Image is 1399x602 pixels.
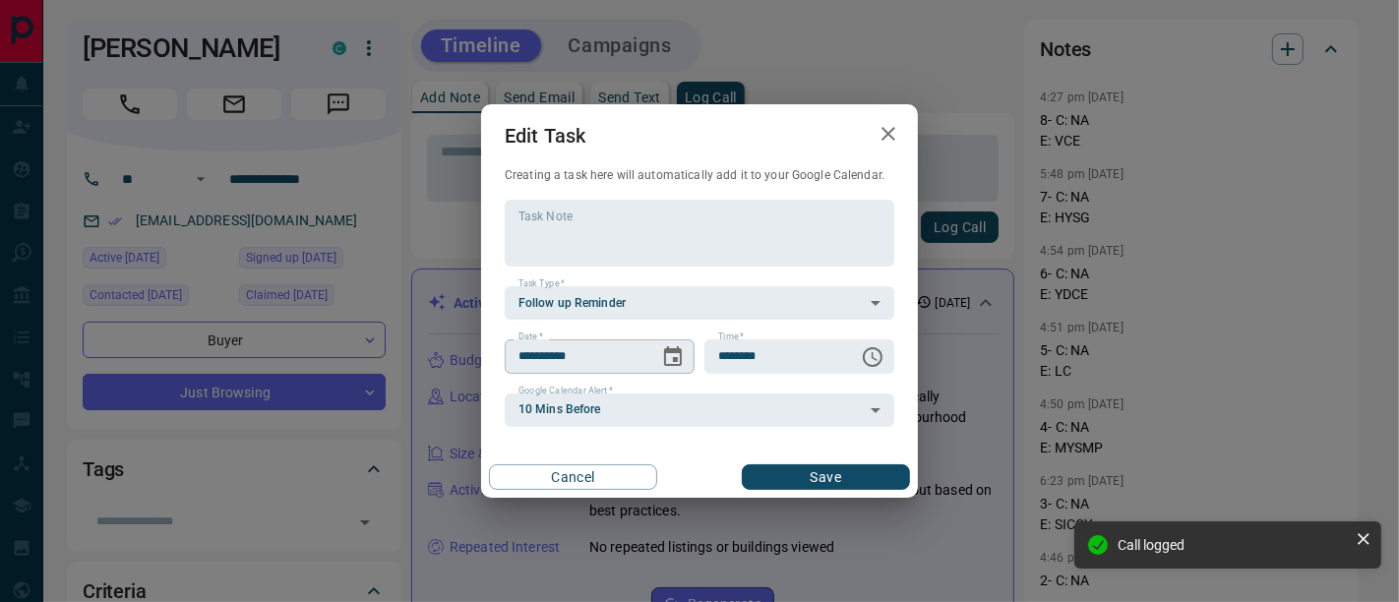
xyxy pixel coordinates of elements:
label: Date [518,331,543,343]
button: Choose time, selected time is 6:00 AM [853,337,892,377]
label: Task Type [518,277,565,290]
div: Follow up Reminder [505,286,894,320]
div: 10 Mins Before [505,393,894,427]
button: Cancel [489,464,657,490]
h2: Edit Task [481,104,609,167]
div: Call logged [1118,537,1348,553]
p: Creating a task here will automatically add it to your Google Calendar. [505,167,894,184]
label: Time [718,331,744,343]
label: Google Calendar Alert [518,385,613,397]
button: Choose date, selected date is Oct 13, 2025 [653,337,693,377]
button: Save [742,464,910,490]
